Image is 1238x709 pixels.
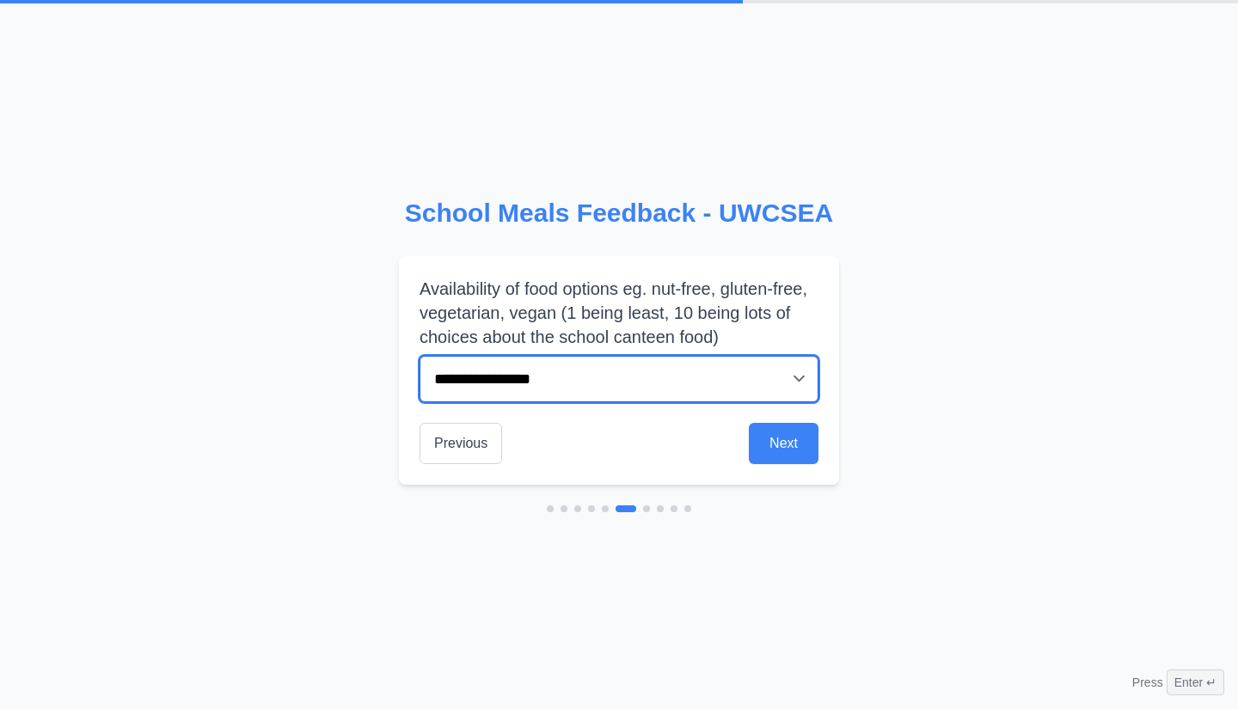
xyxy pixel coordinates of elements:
[1132,669,1224,695] div: Press
[420,277,818,349] label: Availability of food options eg. nut-free, gluten-free, vegetarian, vegan (1 being least, 10 bein...
[399,198,839,229] h2: School Meals Feedback - UWCSEA
[420,423,502,464] button: Previous
[749,423,818,464] button: Next
[1167,669,1224,695] span: Enter ↵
